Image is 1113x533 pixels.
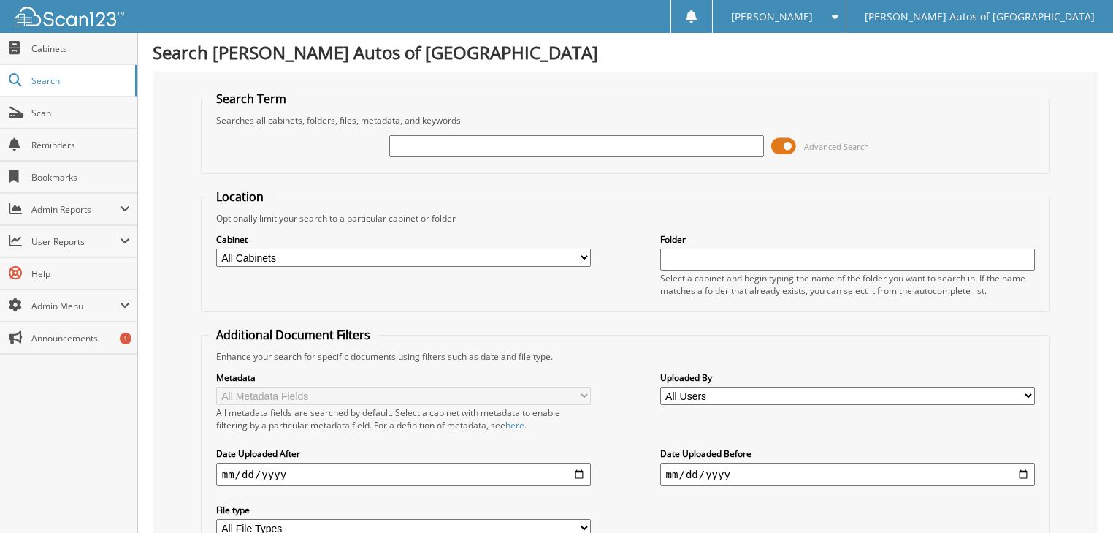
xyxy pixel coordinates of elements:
span: [PERSON_NAME] [731,12,813,21]
img: scan123-logo-white.svg [15,7,124,26]
label: Uploaded By [660,371,1036,384]
input: end [660,463,1036,486]
h1: Search [PERSON_NAME] Autos of [GEOGRAPHIC_DATA] [153,40,1098,64]
span: User Reports [31,235,120,248]
span: Scan [31,107,130,119]
div: All metadata fields are searched by default. Select a cabinet with metadata to enable filtering b... [216,407,592,431]
label: File type [216,504,592,516]
div: 1 [120,333,131,344]
legend: Additional Document Filters [209,327,378,343]
label: Date Uploaded After [216,447,592,460]
a: here [505,419,524,431]
input: start [216,463,592,486]
div: Optionally limit your search to a particular cabinet or folder [209,212,1043,224]
label: Cabinet [216,233,592,246]
span: [PERSON_NAME] Autos of [GEOGRAPHIC_DATA] [865,12,1095,21]
div: Enhance your search for specific documents using filters such as date and file type. [209,350,1043,363]
span: Reminders [31,139,130,151]
div: Searches all cabinets, folders, files, metadata, and keywords [209,114,1043,126]
span: Announcements [31,332,130,344]
legend: Search Term [209,91,294,107]
legend: Location [209,189,271,205]
span: Search [31,75,128,87]
span: Help [31,268,130,280]
span: Admin Reports [31,203,120,216]
div: Select a cabinet and begin typing the name of the folder you want to search in. If the name match... [660,272,1036,297]
label: Date Uploaded Before [660,447,1036,460]
span: Admin Menu [31,300,120,312]
label: Folder [660,233,1036,246]
span: Cabinets [31,42,130,55]
span: Advanced Search [804,141,869,152]
span: Bookmarks [31,171,130,184]
label: Metadata [216,371,592,384]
